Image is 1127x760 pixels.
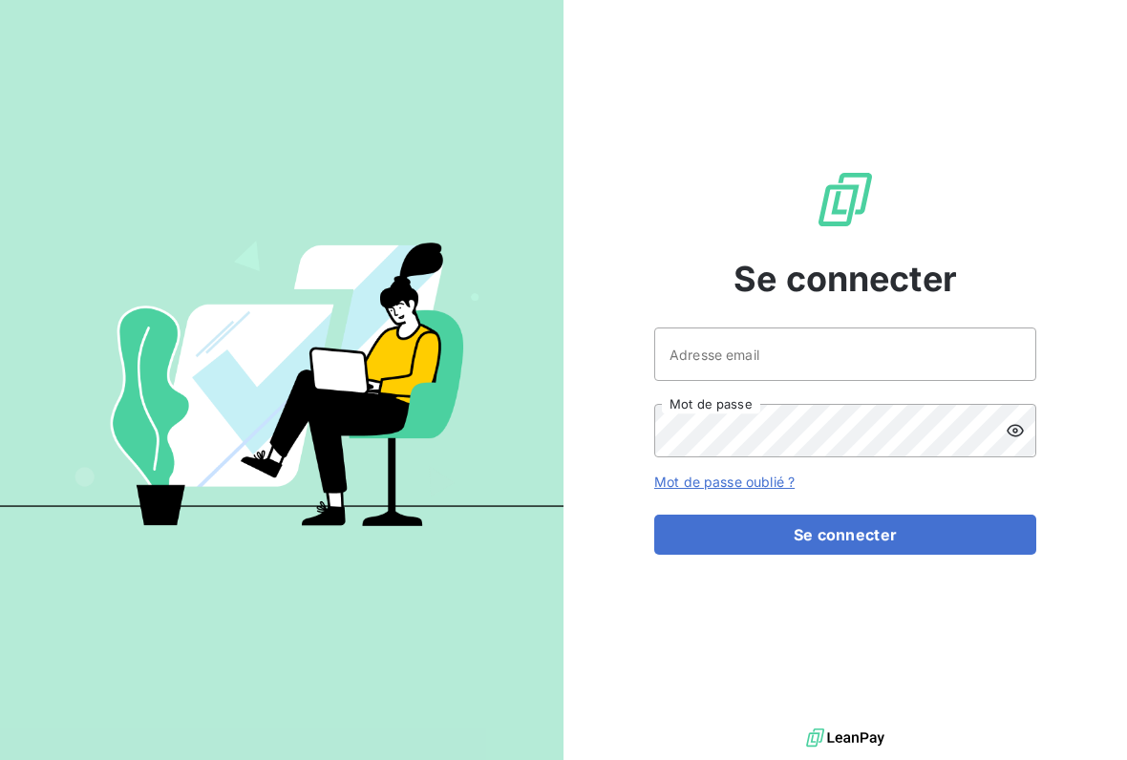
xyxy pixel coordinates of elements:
a: Mot de passe oublié ? [654,474,795,490]
button: Se connecter [654,515,1036,555]
input: placeholder [654,327,1036,381]
img: Logo LeanPay [815,169,876,230]
img: logo [806,724,884,752]
span: Se connecter [734,253,957,305]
